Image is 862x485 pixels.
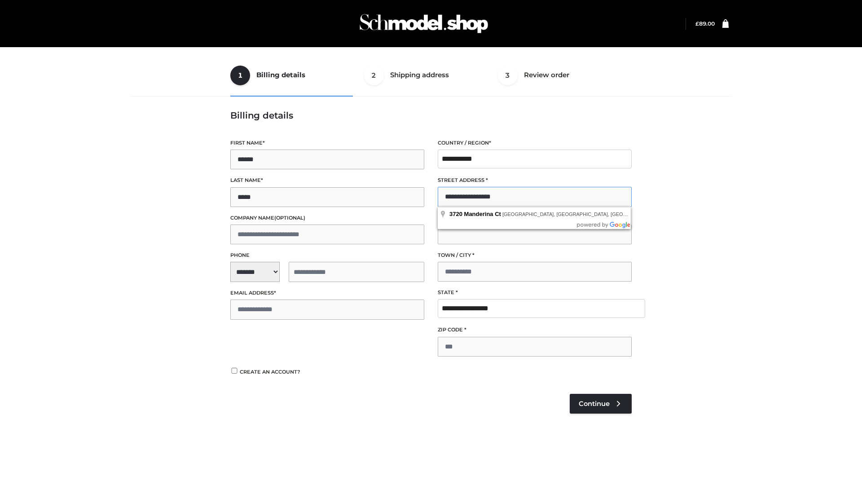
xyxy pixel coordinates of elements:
label: Town / City [438,251,632,260]
label: Street address [438,176,632,185]
label: Phone [230,251,424,260]
a: Continue [570,394,632,414]
h3: Billing details [230,110,632,121]
span: Continue [579,400,610,408]
label: Company name [230,214,424,222]
span: £ [695,20,699,27]
label: State [438,288,632,297]
label: ZIP Code [438,326,632,334]
span: Manderina Ct [464,211,501,217]
a: £89.00 [695,20,715,27]
span: 3720 [449,211,462,217]
input: Create an account? [230,368,238,374]
span: Create an account? [240,369,300,375]
span: [GEOGRAPHIC_DATA], [GEOGRAPHIC_DATA], [GEOGRAPHIC_DATA] [502,212,662,217]
bdi: 89.00 [695,20,715,27]
label: Country / Region [438,139,632,147]
label: Last name [230,176,424,185]
label: First name [230,139,424,147]
label: Email address [230,289,424,297]
img: Schmodel Admin 964 [356,6,491,41]
span: (optional) [274,215,305,221]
